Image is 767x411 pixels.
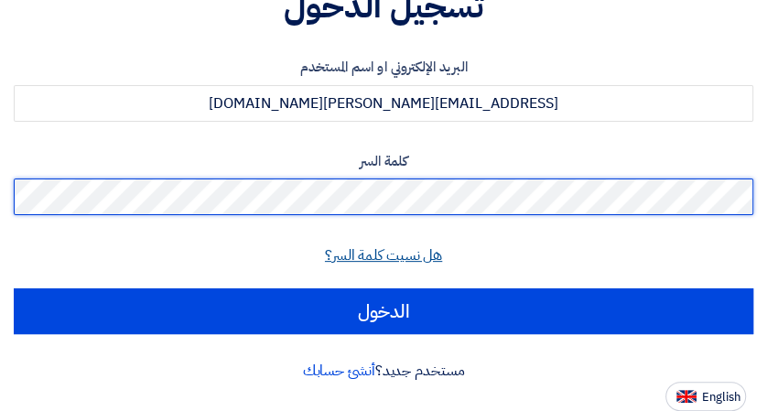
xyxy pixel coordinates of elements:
[14,57,753,78] label: البريد الإلكتروني او اسم المستخدم
[14,360,753,382] div: مستخدم جديد؟
[14,85,753,122] input: أدخل بريد العمل الإلكتروني او اسم المستخدم الخاص بك ...
[14,288,753,334] input: الدخول
[14,151,753,172] label: كلمة السر
[676,390,697,404] img: en-US.png
[325,244,442,266] a: هل نسيت كلمة السر؟
[303,360,375,382] a: أنشئ حسابك
[665,382,746,411] button: English
[702,391,740,404] span: English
